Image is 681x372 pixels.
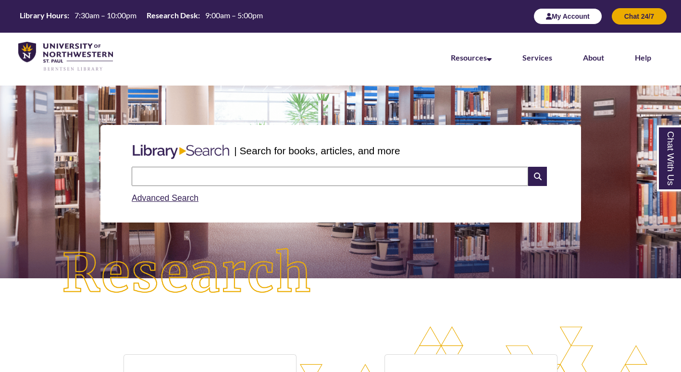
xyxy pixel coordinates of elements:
a: Hours Today [16,10,267,23]
a: Chat 24/7 [612,12,667,20]
button: My Account [533,8,602,25]
span: 9:00am – 5:00pm [205,11,263,20]
span: 7:30am – 10:00pm [74,11,136,20]
a: Advanced Search [132,193,198,203]
button: Chat 24/7 [612,8,667,25]
th: Research Desk: [143,10,201,21]
a: About [583,53,604,62]
table: Hours Today [16,10,267,22]
a: Services [522,53,552,62]
a: My Account [533,12,602,20]
img: Libary Search [128,141,234,163]
i: Search [528,167,546,186]
img: Research [34,221,341,327]
img: UNWSP Library Logo [18,42,113,72]
a: Help [635,53,651,62]
p: | Search for books, articles, and more [234,143,400,158]
th: Library Hours: [16,10,71,21]
a: Resources [451,53,492,62]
